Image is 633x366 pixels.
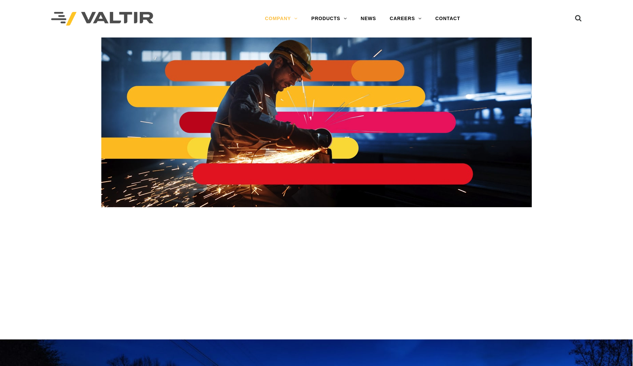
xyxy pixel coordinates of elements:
[51,12,153,26] img: Valtir
[304,12,354,26] a: PRODUCTS
[428,12,467,26] a: CONTACT
[383,12,428,26] a: CAREERS
[258,12,304,26] a: COMPANY
[354,12,383,26] a: NEWS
